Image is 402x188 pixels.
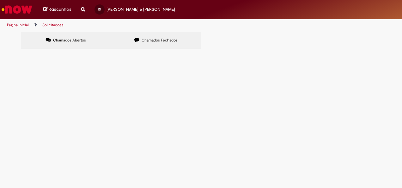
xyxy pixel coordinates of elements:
[53,38,86,43] span: Chamados Abertos
[43,7,71,13] a: Rascunhos
[42,22,64,28] a: Solicitações
[1,3,33,16] img: ServiceNow
[7,22,29,28] a: Página inicial
[107,7,175,12] span: [PERSON_NAME] e [PERSON_NAME]
[142,38,178,43] span: Chamados Fechados
[98,7,101,11] span: IS
[49,6,71,12] span: Rascunhos
[5,19,263,31] ul: Trilhas de página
